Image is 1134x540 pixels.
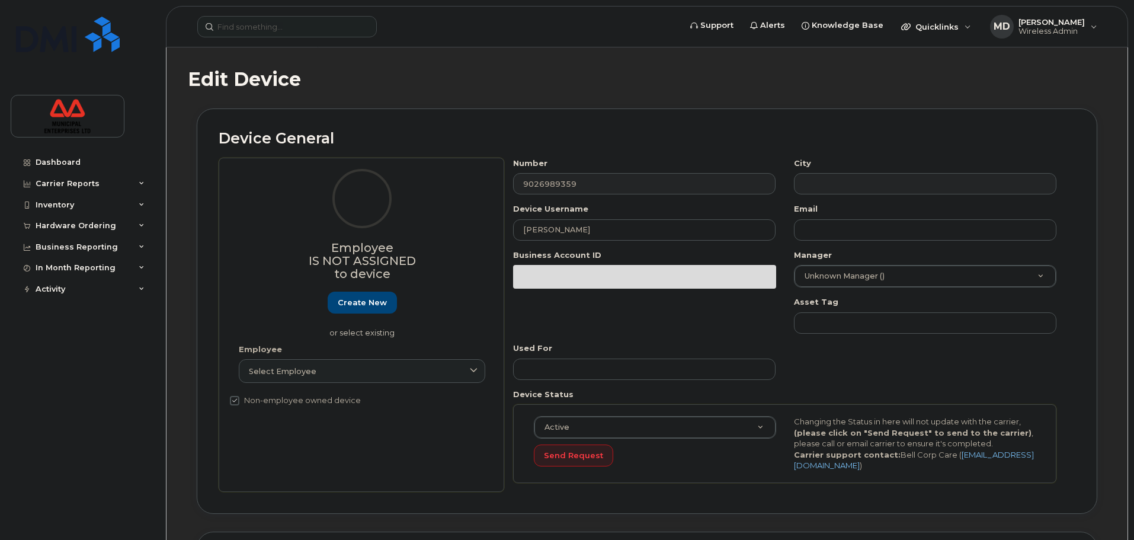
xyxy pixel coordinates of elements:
[785,416,1045,471] div: Changing the Status in here will not update with the carrier, , please call or email carrier to e...
[513,343,552,354] label: Used For
[239,241,485,280] h3: Employee
[219,130,1075,147] h2: Device General
[230,394,361,408] label: Non-employee owned device
[794,158,811,169] label: City
[794,428,1032,437] strong: (please click on "Send Request" to send to the carrier)
[513,250,601,261] label: Business Account ID
[513,389,574,400] label: Device Status
[239,327,485,338] p: or select existing
[328,292,397,314] a: Create new
[230,396,239,405] input: Non-employee owned device
[534,417,776,438] a: Active
[513,203,588,215] label: Device Username
[239,359,485,383] a: Select employee
[794,250,832,261] label: Manager
[334,267,390,281] span: to device
[794,450,1034,471] a: [EMAIL_ADDRESS][DOMAIN_NAME]
[309,254,416,268] span: Is not assigned
[794,450,901,459] strong: Carrier support contact:
[534,445,613,466] button: Send Request
[794,203,818,215] label: Email
[794,296,838,308] label: Asset Tag
[249,366,316,377] span: Select employee
[797,271,885,282] span: Unknown Manager ()
[537,422,569,433] span: Active
[513,158,547,169] label: Number
[795,266,1056,287] a: Unknown Manager ()
[188,69,1106,90] h1: Edit Device
[239,344,282,355] label: Employee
